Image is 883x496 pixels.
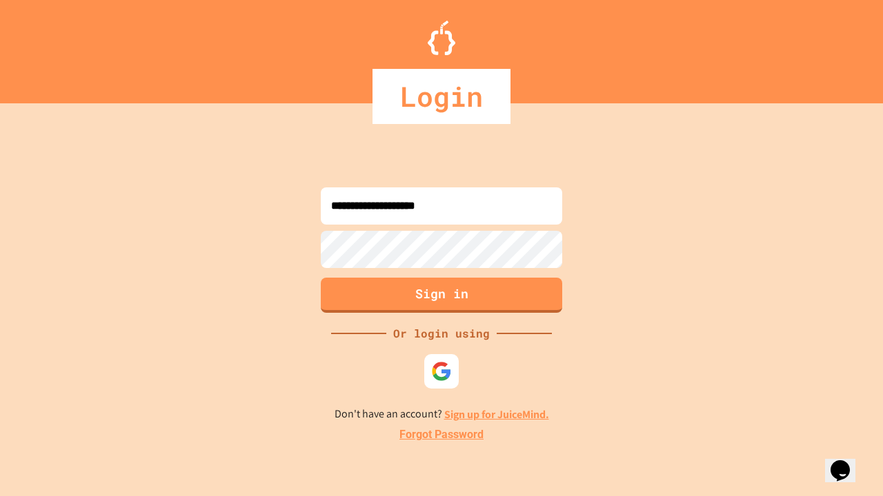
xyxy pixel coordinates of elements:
button: Sign in [321,278,562,313]
iframe: chat widget [768,381,869,440]
iframe: chat widget [825,441,869,482]
div: Or login using [386,325,497,342]
div: Login [373,69,510,124]
img: google-icon.svg [431,361,452,382]
img: Logo.svg [428,21,455,55]
a: Forgot Password [399,426,484,443]
p: Don't have an account? [335,406,549,423]
a: Sign up for JuiceMind. [444,407,549,422]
